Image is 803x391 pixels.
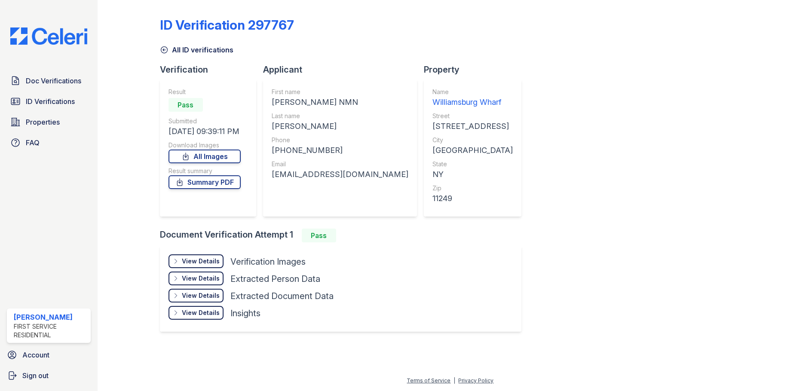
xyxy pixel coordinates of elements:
div: View Details [182,274,220,283]
span: ID Verifications [26,96,75,107]
div: Document Verification Attempt 1 [160,229,528,242]
div: First name [272,88,408,96]
div: First Service Residential [14,322,87,339]
div: View Details [182,309,220,317]
a: ID Verifications [7,93,91,110]
div: Verification [160,64,263,76]
a: Summary PDF [169,175,241,189]
div: [PERSON_NAME] [14,312,87,322]
div: Williamsburg Wharf [432,96,513,108]
div: Download Images [169,141,241,150]
a: FAQ [7,134,91,151]
span: Account [22,350,49,360]
div: NY [432,168,513,180]
a: Properties [7,113,91,131]
div: Result summary [169,167,241,175]
div: ID Verification 297767 [160,17,294,33]
img: CE_Logo_Blue-a8612792a0a2168367f1c8372b55b34899dd931a85d93a1a3d3e32e68fde9ad4.png [3,27,94,45]
div: Property [424,64,528,76]
div: [GEOGRAPHIC_DATA] [432,144,513,156]
div: Pass [169,98,203,112]
a: Privacy Policy [458,377,493,384]
div: [PERSON_NAME] [272,120,408,132]
div: View Details [182,257,220,266]
div: Submitted [169,117,241,125]
span: Sign out [22,370,49,381]
a: Doc Verifications [7,72,91,89]
span: FAQ [26,137,40,148]
a: Terms of Service [407,377,451,384]
div: [PHONE_NUMBER] [272,144,408,156]
div: [DATE] 09:39:11 PM [169,125,241,137]
a: All ID verifications [160,45,233,55]
div: [PERSON_NAME] NMN [272,96,408,108]
div: Result [169,88,241,96]
div: Pass [302,229,336,242]
a: Sign out [3,367,94,384]
div: Verification Images [230,256,306,268]
div: Extracted Person Data [230,273,320,285]
div: Phone [272,136,408,144]
div: Zip [432,184,513,192]
div: View Details [182,291,220,300]
div: | [454,377,455,384]
div: Email [272,160,408,168]
div: State [432,160,513,168]
div: [STREET_ADDRESS] [432,120,513,132]
a: Account [3,346,94,364]
div: Insights [230,307,261,319]
a: All Images [169,150,241,163]
a: Name Williamsburg Wharf [432,88,513,108]
div: Applicant [263,64,424,76]
div: City [432,136,513,144]
span: Properties [26,117,60,127]
div: Name [432,88,513,96]
span: Doc Verifications [26,76,81,86]
div: Street [432,112,513,120]
div: Extracted Document Data [230,290,334,302]
div: 11249 [432,192,513,205]
iframe: chat widget [767,357,794,382]
div: Last name [272,112,408,120]
div: [EMAIL_ADDRESS][DOMAIN_NAME] [272,168,408,180]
